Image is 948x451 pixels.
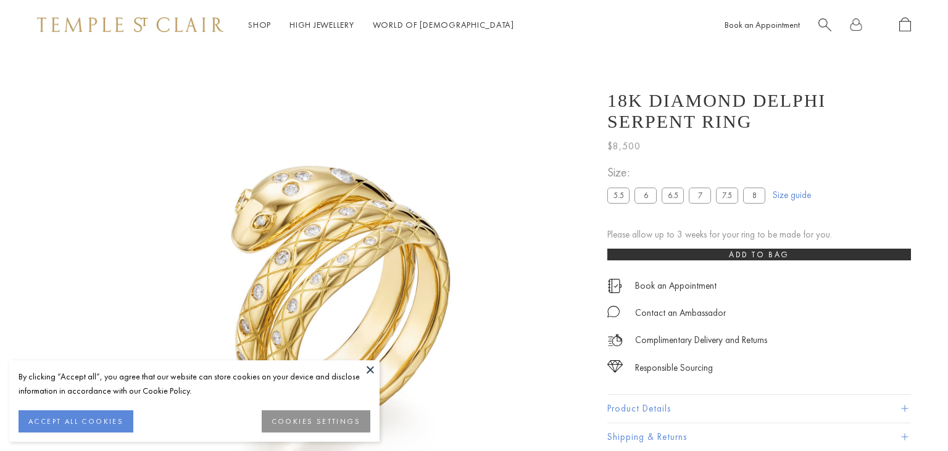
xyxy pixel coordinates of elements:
[729,249,789,260] span: Add to bag
[689,188,711,203] label: 7
[607,423,911,451] button: Shipping & Returns
[37,17,223,32] img: Temple St. Clair
[262,410,370,432] button: COOKIES SETTINGS
[725,19,800,30] a: Book an Appointment
[19,370,370,398] div: By clicking “Accept all”, you agree that our website can store cookies on your device and disclos...
[899,17,911,33] a: Open Shopping Bag
[635,333,767,348] p: Complimentary Delivery and Returns
[289,19,354,30] a: High JewelleryHigh Jewellery
[716,188,738,203] label: 7.5
[635,305,726,321] div: Contact an Ambassador
[607,90,911,132] h1: 18K Diamond Delphi Serpent Ring
[607,188,630,203] label: 5.5
[634,188,657,203] label: 6
[773,189,811,201] a: Size guide
[19,410,133,432] button: ACCEPT ALL COOKIES
[607,279,622,293] img: icon_appointment.svg
[607,162,770,183] span: Size:
[248,17,514,33] nav: Main navigation
[607,138,641,154] span: $8,500
[607,360,623,373] img: icon_sourcing.svg
[635,279,717,292] a: Book an Appointment
[607,395,911,423] button: Product Details
[373,19,514,30] a: World of [DEMOGRAPHIC_DATA]World of [DEMOGRAPHIC_DATA]
[818,17,831,33] a: Search
[248,19,271,30] a: ShopShop
[635,360,713,376] div: Responsible Sourcing
[662,188,684,203] label: 6.5
[607,227,911,242] div: Please allow up to 3 weeks for your ring to be made for you.
[743,188,765,203] label: 8
[607,249,911,260] button: Add to bag
[607,305,620,318] img: MessageIcon-01_2.svg
[607,333,623,348] img: icon_delivery.svg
